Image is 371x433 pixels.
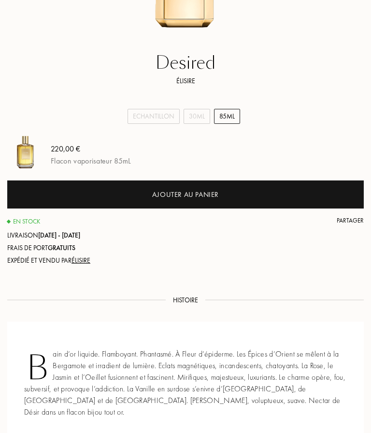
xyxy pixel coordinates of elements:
[7,134,43,170] img: Desired Élisire
[51,157,131,166] div: Flacon vaporisateur 85mL
[7,256,364,266] div: Expédié et vendu par
[337,216,364,226] div: Partager
[7,231,364,241] div: Livraison
[51,144,131,155] div: 220,00 €
[128,109,180,124] div: Echantillon
[152,190,219,201] div: Ajouter au panier
[71,256,90,265] span: Élisire
[38,231,80,240] span: [DATE] - [DATE]
[7,217,40,227] div: En stock
[7,243,364,254] div: Frais de port
[214,109,240,124] div: 85mL
[48,244,75,253] span: Gratuits
[184,109,210,124] div: 30mL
